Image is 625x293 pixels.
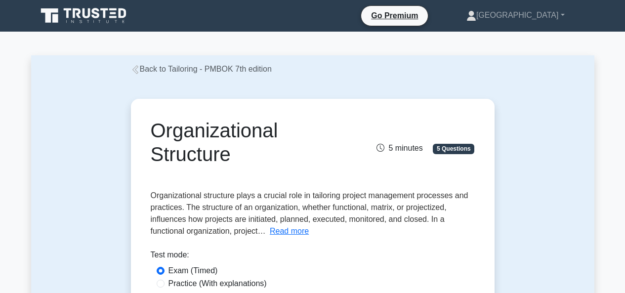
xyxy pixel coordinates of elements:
[168,278,267,290] label: Practice (With explanations)
[376,144,422,152] span: 5 minutes
[365,9,424,22] a: Go Premium
[270,225,309,237] button: Read more
[151,119,363,166] h1: Organizational Structure
[443,5,588,25] a: [GEOGRAPHIC_DATA]
[131,65,272,73] a: Back to Tailoring - PMBOK 7th edition
[151,191,468,235] span: Organizational structure plays a crucial role in tailoring project management processes and pract...
[433,144,474,154] span: 5 Questions
[151,249,475,265] div: Test mode:
[168,265,218,277] label: Exam (Timed)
